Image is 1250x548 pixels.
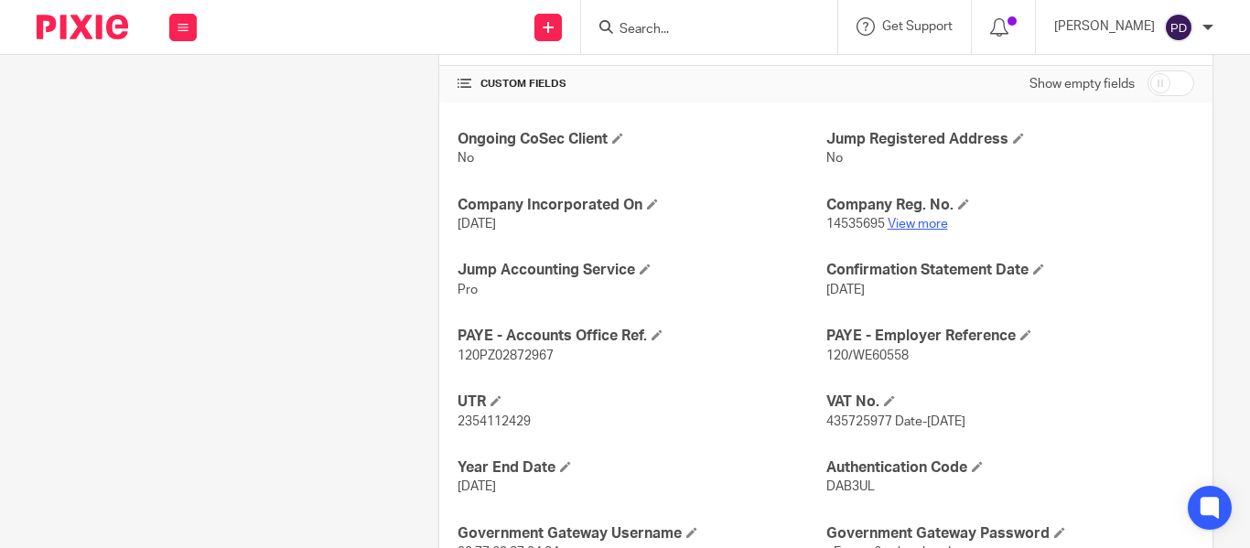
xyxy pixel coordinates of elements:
h4: Company Reg. No. [826,196,1194,215]
h4: Company Incorporated On [458,196,825,215]
h4: Authentication Code [826,458,1194,478]
a: View more [888,218,948,231]
h4: Ongoing CoSec Client [458,130,825,149]
h4: Year End Date [458,458,825,478]
img: Pixie [37,15,128,39]
input: Search [618,22,782,38]
span: 14535695 [826,218,885,231]
span: 120PZ02872967 [458,349,554,362]
h4: VAT No. [826,392,1194,412]
span: No [826,152,843,165]
h4: Confirmation Statement Date [826,261,1194,280]
h4: UTR [458,392,825,412]
span: 120/WE60558 [826,349,909,362]
span: Pro [458,284,478,296]
span: 435725977 Date-[DATE] [826,415,965,428]
h4: Jump Accounting Service [458,261,825,280]
h4: PAYE - Accounts Office Ref. [458,327,825,346]
span: DAB3UL [826,480,875,493]
img: svg%3E [1164,13,1193,42]
h4: Government Gateway Username [458,524,825,543]
span: No [458,152,474,165]
label: Show empty fields [1029,75,1135,93]
span: 2354112429 [458,415,531,428]
h4: CUSTOM FIELDS [458,77,825,91]
h4: Government Gateway Password [826,524,1194,543]
span: [DATE] [458,480,496,493]
span: [DATE] [458,218,496,231]
span: Get Support [882,20,953,33]
p: [PERSON_NAME] [1054,17,1155,36]
span: [DATE] [826,284,865,296]
h4: Jump Registered Address [826,130,1194,149]
h4: PAYE - Employer Reference [826,327,1194,346]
